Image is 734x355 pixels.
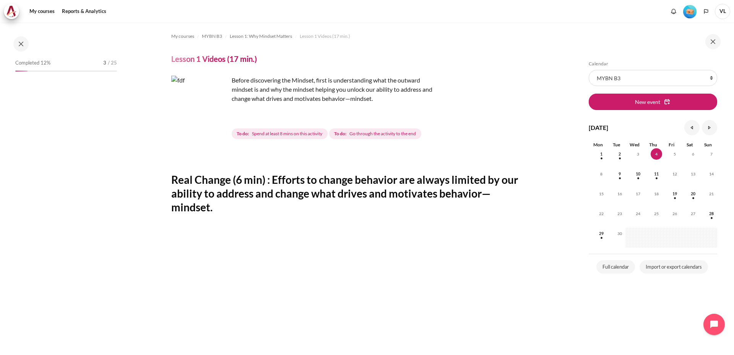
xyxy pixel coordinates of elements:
[668,6,679,17] div: Show notification window with no new notifications
[27,4,57,19] a: My courses
[614,188,625,199] span: 16
[230,32,292,41] a: Lesson 1: Why Mindset Matters
[632,148,644,160] span: 3
[202,32,222,41] a: MYBN B3
[614,148,625,160] span: 2
[596,152,607,156] a: Monday, 1 September events
[237,130,249,137] strong: To do:
[171,30,525,42] nav: Navigation bar
[596,208,607,219] span: 22
[171,76,229,133] img: fdf
[334,130,346,137] strong: To do:
[632,188,644,199] span: 17
[202,33,222,40] span: MYBN B3
[596,231,607,236] a: Monday, 29 September events
[108,59,117,67] span: / 25
[300,32,350,41] a: Lesson 1 Videos (17 min.)
[596,188,607,199] span: 15
[687,208,699,219] span: 27
[589,123,608,132] h4: [DATE]
[651,168,662,180] span: 11
[596,168,607,180] span: 8
[644,148,662,168] td: Today
[669,148,680,160] span: 5
[687,168,699,180] span: 13
[704,142,712,148] span: Sun
[596,228,607,239] span: 29
[683,4,697,18] div: Level #1
[300,33,350,40] span: Lesson 1 Videos (17 min.)
[171,76,439,103] p: Before discovering the Mindset, first is understanding what the outward mindset is and why the mi...
[103,59,106,67] span: 3
[715,4,730,19] a: User menu
[171,32,194,41] a: My courses
[651,208,662,219] span: 25
[651,188,662,199] span: 18
[683,5,697,18] img: Level #1
[715,4,730,19] span: VL
[632,208,644,219] span: 24
[649,142,657,148] span: Thu
[596,260,635,274] a: Full calendar
[15,71,28,71] div: 12%
[614,228,625,239] span: 30
[706,168,717,180] span: 14
[687,148,699,160] span: 6
[614,172,625,176] a: Tuesday, 9 September events
[589,94,717,110] button: New event
[171,33,194,40] span: My courses
[632,168,644,180] span: 10
[680,4,700,18] a: Level #1
[4,4,23,19] a: Architeck Architeck
[632,172,644,176] a: Wednesday, 10 September events
[706,211,717,216] a: Sunday, 28 September events
[630,142,640,148] span: Wed
[700,6,712,17] button: Languages
[687,191,699,196] a: Saturday, 20 September events
[651,172,662,176] a: Thursday, 11 September events
[706,208,717,219] span: 28
[589,61,717,67] h5: Calendar
[593,142,603,148] span: Mon
[669,188,680,199] span: 19
[589,61,717,275] section: Blocks
[232,127,423,141] div: Completion requirements for Lesson 1 Videos (17 min.)
[15,59,50,67] span: Completed 12%
[669,168,680,180] span: 12
[669,142,674,148] span: Fri
[6,6,17,17] img: Architeck
[613,142,620,148] span: Tue
[596,148,607,160] span: 1
[640,260,708,274] a: Import or export calendars
[651,148,662,160] span: 4
[687,188,699,199] span: 20
[230,33,292,40] span: Lesson 1: Why Mindset Matters
[669,191,680,196] a: Friday, 19 September events
[614,168,625,180] span: 9
[252,130,322,137] span: Spend at least 8 mins on this activity
[171,54,257,64] h4: Lesson 1 Videos (17 min.)
[171,173,525,214] h2: Real Change (6 min) : Efforts to change behavior are always limited by our ability to address and...
[706,188,717,199] span: 21
[669,208,680,219] span: 26
[706,148,717,160] span: 7
[614,152,625,156] a: Tuesday, 2 September events
[635,98,660,106] span: New event
[349,130,416,137] span: Go through the activity to the end
[59,4,109,19] a: Reports & Analytics
[614,208,625,219] span: 23
[687,142,693,148] span: Sat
